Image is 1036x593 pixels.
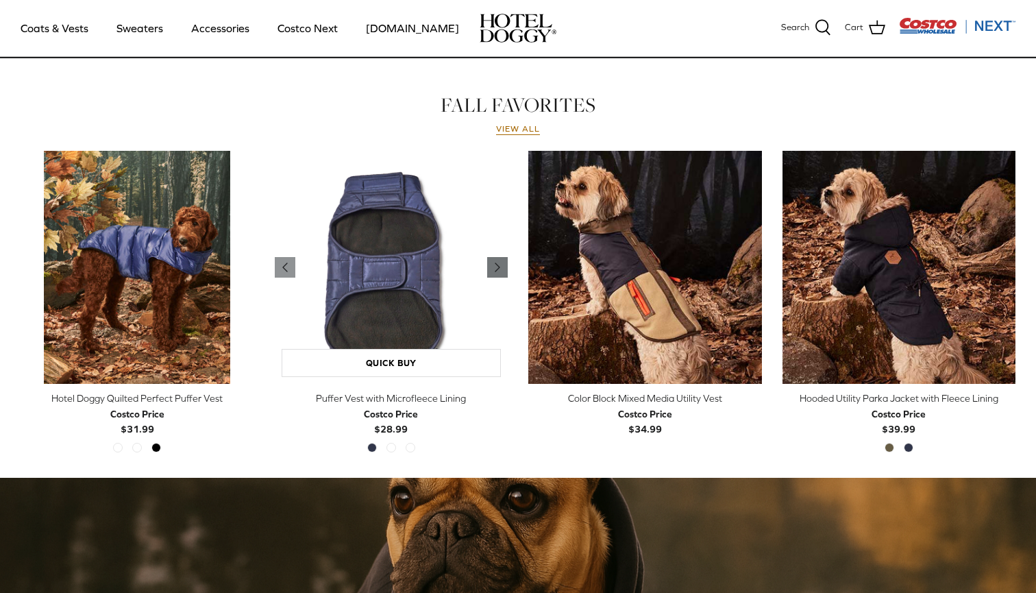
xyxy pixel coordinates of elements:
b: $28.99 [364,407,418,435]
img: hoteldoggycom [480,14,556,43]
a: Cart [845,19,885,37]
a: hoteldoggy.com hoteldoggycom [480,14,556,43]
a: Hooded Utility Parka Jacket with Fleece Lining [782,151,1016,385]
a: View all [496,124,540,135]
a: Coats & Vests [8,5,101,51]
a: [DOMAIN_NAME] [354,5,471,51]
b: $31.99 [110,407,164,435]
a: Hooded Utility Parka Jacket with Fleece Lining Costco Price$39.99 [782,391,1016,437]
a: Puffer Vest with Microfleece Lining Costco Price$28.99 [275,391,508,437]
a: Color Block Mixed Media Utility Vest [528,151,762,385]
div: Puffer Vest with Microfleece Lining [275,391,508,406]
a: Search [781,19,831,37]
span: Search [781,21,809,35]
a: Hotel Doggy Quilted Perfect Puffer Vest Costco Price$31.99 [21,391,254,437]
a: Accessories [179,5,262,51]
img: Costco Next [899,17,1015,34]
div: Hotel Doggy Quilted Perfect Puffer Vest [21,391,254,406]
a: Costco Next [265,5,350,51]
a: Visit Costco Next [899,26,1015,36]
a: Quick buy [282,349,502,377]
div: Costco Price [618,407,672,422]
div: Costco Price [110,407,164,422]
a: Color Block Mixed Media Utility Vest Costco Price$34.99 [528,391,762,437]
b: $34.99 [618,407,672,435]
b: $39.99 [872,407,926,435]
a: Sweaters [104,5,175,51]
div: Color Block Mixed Media Utility Vest [528,391,762,406]
div: Costco Price [364,407,418,422]
a: Puffer Vest with Microfleece Lining [275,151,508,385]
a: Previous [487,257,508,278]
div: Hooded Utility Parka Jacket with Fleece Lining [782,391,1016,406]
a: Hotel Doggy Quilted Perfect Puffer Vest [21,151,254,385]
div: Costco Price [872,407,926,422]
a: Previous [275,257,295,278]
img: tan dog wearing a blue & brown vest [528,151,762,385]
a: FALL FAVORITES [441,91,595,119]
span: Cart [845,21,863,35]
